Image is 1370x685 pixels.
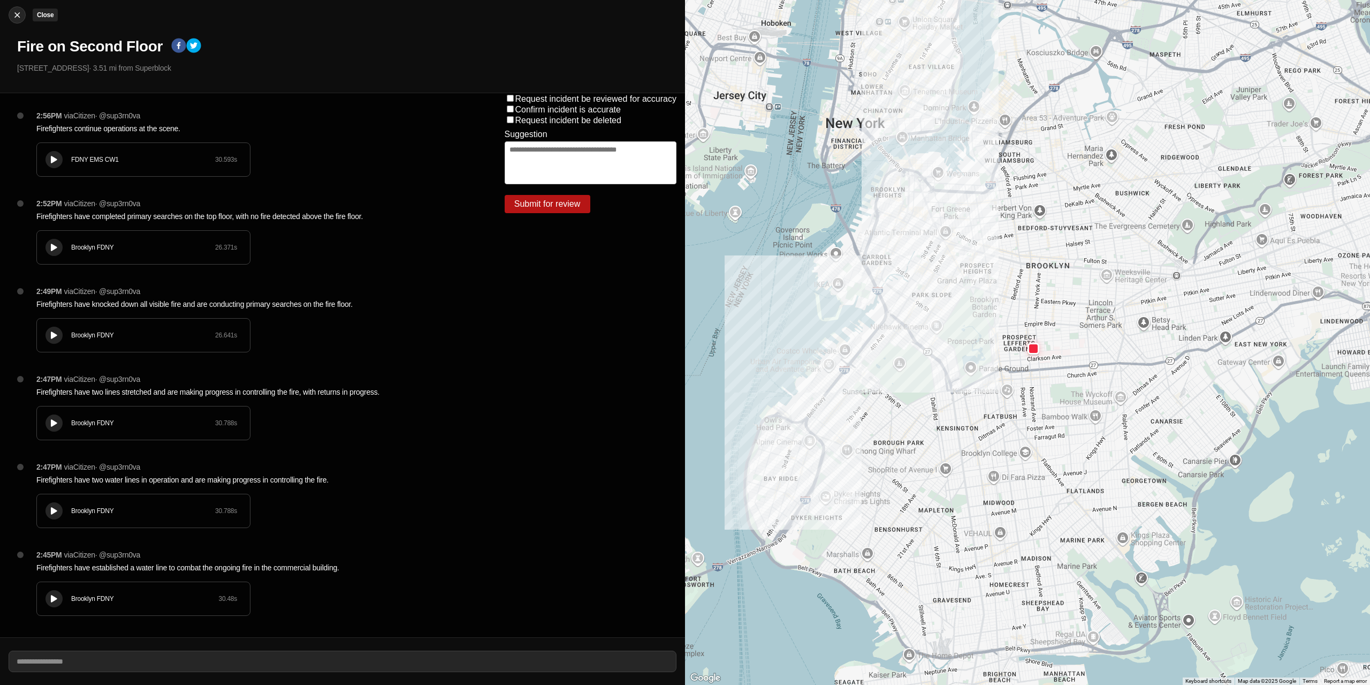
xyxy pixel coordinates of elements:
label: Confirm incident is accurate [515,105,621,114]
div: Brooklyn FDNY [71,331,215,340]
label: Request incident be reviewed for accuracy [515,94,677,103]
div: Brooklyn FDNY [71,419,215,427]
p: via Citizen · @ sup3rn0va [64,198,141,209]
p: via Citizen · @ sup3rn0va [64,110,141,121]
div: 30.48 s [218,594,237,603]
p: Firefighters have two water lines in operation and are making progress in controlling the fire. [36,475,462,485]
a: Terms (opens in new tab) [1303,678,1318,684]
p: via Citizen · @ sup3rn0va [64,286,141,297]
button: Keyboard shortcuts [1185,678,1231,685]
p: via Citizen · @ sup3rn0va [64,374,141,385]
h1: Fire on Second Floor [17,37,163,56]
span: Map data ©2025 Google [1238,678,1296,684]
p: 2:52PM [36,198,62,209]
img: Google [688,671,723,685]
p: via Citizen · @ sup3rn0va [64,549,141,560]
p: Firefighters have knocked down all visible fire and are conducting primary searches on the fire f... [36,299,462,310]
a: Report a map error [1324,678,1367,684]
div: FDNY EMS CW1 [71,155,215,164]
div: Brooklyn FDNY [71,243,215,252]
div: 26.641 s [215,331,237,340]
div: 26.371 s [215,243,237,252]
button: facebook [171,38,186,55]
p: Firefighters have established a water line to combat the ongoing fire in the commercial building. [36,562,462,573]
img: cancel [12,10,22,20]
p: Firefighters have completed primary searches on the top floor, with no fire detected above the fi... [36,211,462,222]
p: 2:49PM [36,286,62,297]
p: Firefighters have two lines stretched and are making progress in controlling the fire, with retur... [36,387,462,397]
p: 2:47PM [36,462,62,472]
div: Brooklyn FDNY [71,594,218,603]
p: 2:47PM [36,374,62,385]
p: Firefighters continue operations at the scene. [36,123,462,134]
div: 30.593 s [215,155,237,164]
p: 2:56PM [36,110,62,121]
div: 30.788 s [215,419,237,427]
p: 2:45PM [36,549,62,560]
p: via Citizen · @ sup3rn0va [64,462,141,472]
p: [STREET_ADDRESS] · 3.51 mi from Superblock [17,63,676,73]
button: Submit for review [505,195,590,213]
div: Brooklyn FDNY [71,507,215,515]
button: cancelClose [9,6,26,24]
a: Open this area in Google Maps (opens a new window) [688,671,723,685]
button: twitter [186,38,201,55]
small: Close [37,11,54,19]
label: Request incident be deleted [515,116,621,125]
label: Suggestion [505,130,547,139]
div: 30.788 s [215,507,237,515]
